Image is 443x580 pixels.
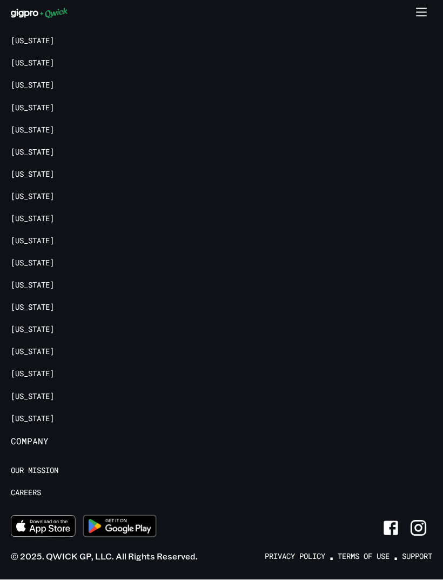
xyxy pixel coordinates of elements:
[11,392,54,402] a: [US_STATE]
[11,303,54,313] a: [US_STATE]
[11,325,54,335] a: [US_STATE]
[11,170,54,180] a: [US_STATE]
[11,436,143,447] span: Company
[11,125,54,136] a: [US_STATE]
[11,551,198,562] span: © 2025. QWICK GP, LLC. All Rights Reserved.
[402,552,432,562] a: Support
[11,214,54,224] a: [US_STATE]
[11,488,41,498] a: Careers
[330,545,333,568] span: ·
[11,58,54,69] a: [US_STATE]
[377,515,405,542] a: Link to Facebook
[11,347,54,357] a: [US_STATE]
[394,545,398,568] span: ·
[11,103,54,114] a: [US_STATE]
[11,258,54,269] a: [US_STATE]
[78,510,162,543] img: Get it on Google Play
[338,552,390,562] a: Terms of Use
[11,36,54,46] a: [US_STATE]
[11,81,54,91] a: [US_STATE]
[11,281,54,291] a: [US_STATE]
[11,236,54,246] a: [US_STATE]
[11,414,54,424] a: [US_STATE]
[11,192,54,202] a: [US_STATE]
[11,516,76,541] a: Download on the App Store
[405,515,432,542] a: Link to Instagram
[11,369,54,379] a: [US_STATE]
[265,552,325,562] a: Privacy Policy
[11,466,58,476] a: Our Mission
[11,148,54,158] a: [US_STATE]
